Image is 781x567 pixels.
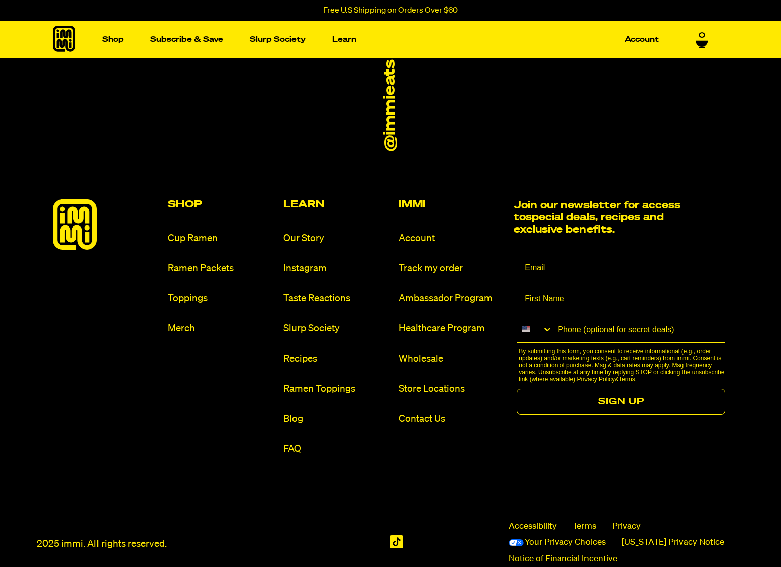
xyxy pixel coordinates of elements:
a: [US_STATE] Privacy Notice [622,537,724,549]
a: Ambassador Program [399,292,506,305]
a: Our Story [283,232,390,245]
a: Account [621,32,663,47]
a: FAQ [283,442,390,456]
nav: Main navigation [98,21,663,58]
img: California Consumer Privacy Act (CCPA) Opt-Out Icon [509,539,524,546]
img: immieats [53,199,97,250]
span: Accessibility [509,521,557,533]
a: Instagram [283,262,390,275]
a: Toppings [168,292,275,305]
a: Taste Reactions [283,292,390,305]
a: Healthcare Program [399,322,506,335]
input: First Name [517,286,725,311]
p: Free U.S Shipping on Orders Over $60 [323,6,458,15]
a: Store Locations [399,382,506,396]
a: Slurp Society [283,322,390,335]
a: Subscribe & Save [146,32,227,47]
a: Wholesale [399,352,506,366]
h2: Immi [399,199,506,209]
h2: Join our newsletter for access to special deals, recipes and exclusive benefits. [514,199,687,236]
button: SIGN UP [517,389,725,415]
img: United States [522,325,530,333]
a: Ramen Toppings [283,382,390,396]
a: Contact Us [399,412,506,426]
a: Ramen Packets [168,262,275,275]
a: Track my order [399,262,506,275]
a: Terms [573,521,596,533]
a: Recipes [283,352,390,366]
a: 0 [696,28,708,45]
a: Shop [98,32,128,47]
a: @immieats [382,60,400,151]
input: Phone (optional for secret deals) [553,317,725,342]
img: Tiktok [390,535,403,548]
a: Terms [619,376,635,383]
input: Email [517,255,725,280]
h2: Learn [283,199,390,209]
p: 2025 immi. All rights reserved. [37,537,167,551]
a: Merch [168,322,275,335]
p: By submitting this form, you consent to receive informational (e.g., order updates) and/or market... [519,348,728,383]
a: Notice of Financial Incentive [509,553,617,565]
a: Privacy [612,521,641,533]
a: Blog [283,412,390,426]
a: Your Privacy Choices [509,537,606,549]
a: Slurp Society [246,32,310,47]
a: Learn [328,32,360,47]
a: Account [399,232,506,245]
a: Cup Ramen [168,232,275,245]
button: Search Countries [517,317,553,342]
span: 0 [699,28,705,37]
a: Privacy Policy [577,376,615,383]
h2: Shop [168,199,275,209]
